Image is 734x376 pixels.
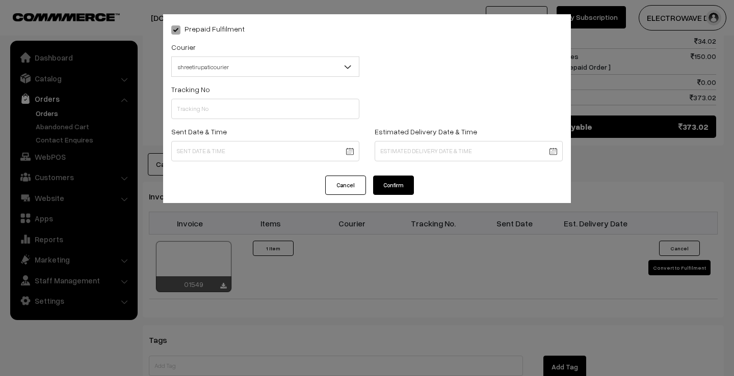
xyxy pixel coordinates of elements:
[375,141,563,161] input: Estimated Delivery Date & Time
[171,42,196,52] label: Courier
[171,56,359,77] span: shreetirupaticourier
[325,176,366,195] button: Cancel
[171,141,359,161] input: Sent Date & Time
[375,126,477,137] label: Estimated Delivery Date & Time
[171,126,227,137] label: Sent Date & Time
[171,84,210,95] label: Tracking No
[171,23,245,34] label: Prepaid Fulfilment
[172,58,359,76] span: shreetirupaticourier
[171,99,359,119] input: Tracking No
[373,176,414,195] button: Confirm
